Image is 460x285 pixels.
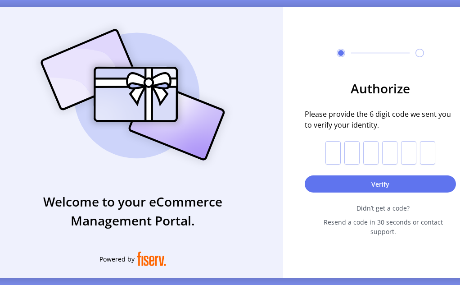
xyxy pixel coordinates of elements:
h3: Authorize [305,79,456,98]
span: Powered by [99,254,135,264]
span: Please provide the 6 digit code we sent you to verify your identity. [305,109,456,130]
button: Verify [305,175,456,193]
span: Didn’t get a code? [310,203,456,213]
img: card_Illustration.svg [27,19,239,170]
span: Resend a code in 30 seconds or contact support. [310,217,456,236]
